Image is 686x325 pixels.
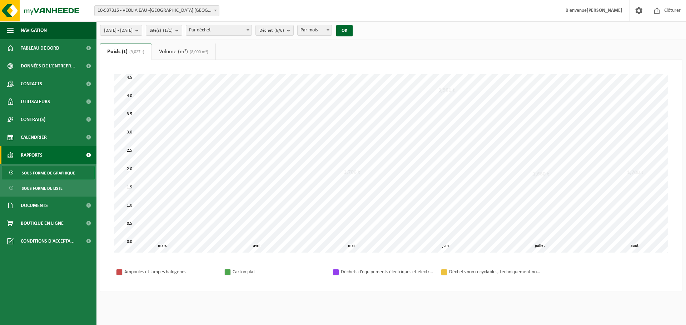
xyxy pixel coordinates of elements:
[2,166,95,179] a: Sous forme de graphique
[342,169,362,176] div: 1,706 t
[21,214,64,232] span: Boutique en ligne
[124,268,217,276] div: Ampoules et lampes halogènes
[22,182,63,195] span: Sous forme de liste
[150,25,173,36] span: Site(s)
[95,6,219,16] span: 10-937315 - VEOLIA EAU -ARTOIS DOUAISIS - LENS
[186,25,252,36] span: Par déchet
[233,268,325,276] div: Carton plat
[21,39,59,57] span: Tableau de bord
[449,268,542,276] div: Déchets non recyclables, techniquement non combustibles (combustibles)
[21,128,47,146] span: Calendrier
[21,111,45,128] span: Contrat(s)
[163,28,173,33] count: (1/1)
[2,181,95,195] a: Sous forme de liste
[531,171,551,178] div: 1,660 t
[274,28,284,33] count: (6/6)
[186,25,252,35] span: Par déchet
[587,8,622,13] strong: [PERSON_NAME]
[21,21,47,39] span: Navigation
[255,25,294,36] button: Déchet(6/6)
[625,169,645,176] div: 1,700 t
[21,197,48,214] span: Documents
[437,87,457,94] div: 3,961 t
[100,44,151,60] a: Poids (t)
[298,25,332,35] span: Par mois
[94,5,219,16] span: 10-937315 - VEOLIA EAU -ARTOIS DOUAISIS - LENS
[22,166,75,180] span: Sous forme de graphique
[21,57,75,75] span: Données de l'entrepr...
[21,146,43,164] span: Rapports
[100,25,142,36] button: [DATE] - [DATE]
[297,25,332,36] span: Par mois
[146,25,182,36] button: Site(s)(1/1)
[21,75,42,93] span: Contacts
[341,268,434,276] div: Déchets d'équipements électriques et électroniques - Sans tubes cathodiques
[336,25,353,36] button: OK
[128,50,144,54] span: (9,027 t)
[188,50,208,54] span: (8,000 m³)
[152,44,215,60] a: Volume (m³)
[259,25,284,36] span: Déchet
[104,25,133,36] span: [DATE] - [DATE]
[21,232,75,250] span: Conditions d'accepta...
[21,93,50,111] span: Utilisateurs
